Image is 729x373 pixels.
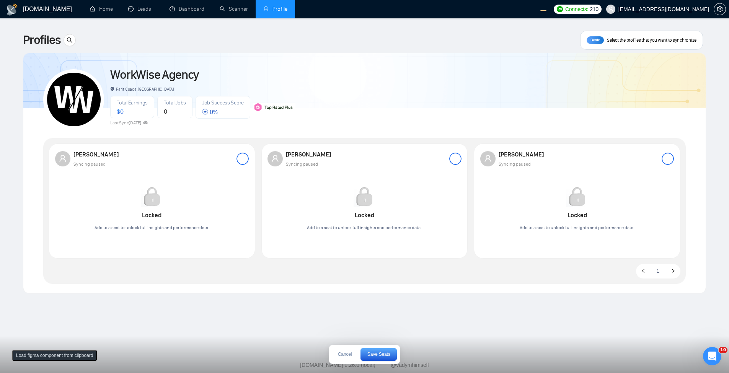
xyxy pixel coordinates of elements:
[73,161,106,168] span: Syncing paused
[202,99,244,106] span: Job Success Score
[117,99,148,106] span: Total Earnings
[607,37,696,43] span: Select the profiles that you want to synchronize
[23,31,60,49] span: Profiles
[565,5,588,13] span: Connects:
[639,267,648,276] li: Previous Page
[355,212,374,219] strong: Locked
[590,5,598,13] span: 210
[164,108,167,115] span: 0
[110,120,148,125] span: Last Sync [DATE]
[286,161,318,168] span: Syncing paused
[263,6,269,11] span: user
[117,108,123,115] span: $ 0
[360,348,397,361] button: Save Seats
[141,186,163,207] img: Locked
[272,6,287,12] span: Profile
[95,225,209,230] span: Add to a seat to unlock full insights and performance data.
[307,225,422,230] span: Add to a seat to unlock full insights and performance data.
[653,267,662,276] li: 1
[641,269,646,273] span: left
[354,186,375,207] img: Locked
[499,151,546,158] strong: [PERSON_NAME]
[703,347,721,365] iframe: Intercom live chat
[719,347,727,353] span: 10
[64,37,75,43] span: search
[142,212,161,219] strong: Locked
[110,87,114,91] span: environment
[110,86,174,92] span: Parit Cuaca, [GEOGRAPHIC_DATA]
[271,155,279,162] span: user
[47,73,101,126] img: WorkWise Agency
[73,151,121,158] strong: [PERSON_NAME]
[484,155,492,162] span: user
[608,7,613,12] span: user
[568,212,587,219] strong: Locked
[253,103,295,112] img: top_rated_plus
[170,6,204,12] a: dashboardDashboard
[557,6,563,12] img: upwork-logo.png
[714,6,726,12] a: setting
[639,267,648,276] button: left
[110,67,199,82] a: WorkWise Agency
[566,186,588,207] img: Locked
[367,352,390,357] span: Save Seats
[220,6,248,12] a: searchScanner
[59,155,67,162] span: user
[520,225,634,230] span: Add to a seat to unlock full insights and performance data.
[6,3,18,16] img: logo
[202,108,217,116] span: 0 %
[338,352,352,357] span: Cancel
[671,269,675,273] span: right
[590,37,600,42] span: Basic
[90,6,113,12] a: homeHome
[653,267,662,275] a: 1
[128,6,154,12] a: messageLeads
[669,267,678,276] button: right
[164,99,186,106] span: Total Jobs
[286,151,333,158] strong: [PERSON_NAME]
[714,3,726,15] button: setting
[332,349,357,361] button: Cancel
[499,161,531,168] span: Syncing paused
[669,267,678,276] li: Next Page
[64,34,76,46] button: search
